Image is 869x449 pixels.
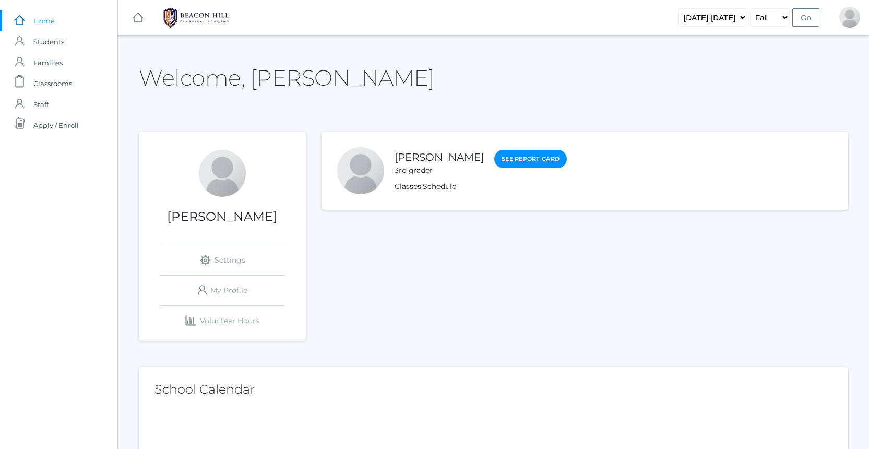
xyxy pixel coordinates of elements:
[33,115,79,136] span: Apply / Enroll
[33,52,63,73] span: Families
[792,8,819,27] input: Go
[395,182,421,191] a: Classes
[337,147,384,194] div: Francisco Lopez
[139,66,434,90] h2: Welcome, [PERSON_NAME]
[395,151,484,163] a: [PERSON_NAME]
[395,181,567,192] div: ,
[160,245,285,275] a: Settings
[157,5,235,31] img: BHCALogos-05-308ed15e86a5a0abce9b8dd61676a3503ac9727e845dece92d48e8588c001991.png
[160,306,285,336] a: Volunteer Hours
[33,31,64,52] span: Students
[199,150,246,197] div: Derrick Marzano
[33,10,55,31] span: Home
[160,276,285,305] a: My Profile
[154,383,832,396] h2: School Calendar
[139,210,306,223] h1: [PERSON_NAME]
[423,182,456,191] a: Schedule
[33,73,72,94] span: Classrooms
[33,94,49,115] span: Staff
[839,7,860,28] div: Derrick Marzano
[395,165,484,176] div: 3rd grader
[494,150,567,168] a: See Report Card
